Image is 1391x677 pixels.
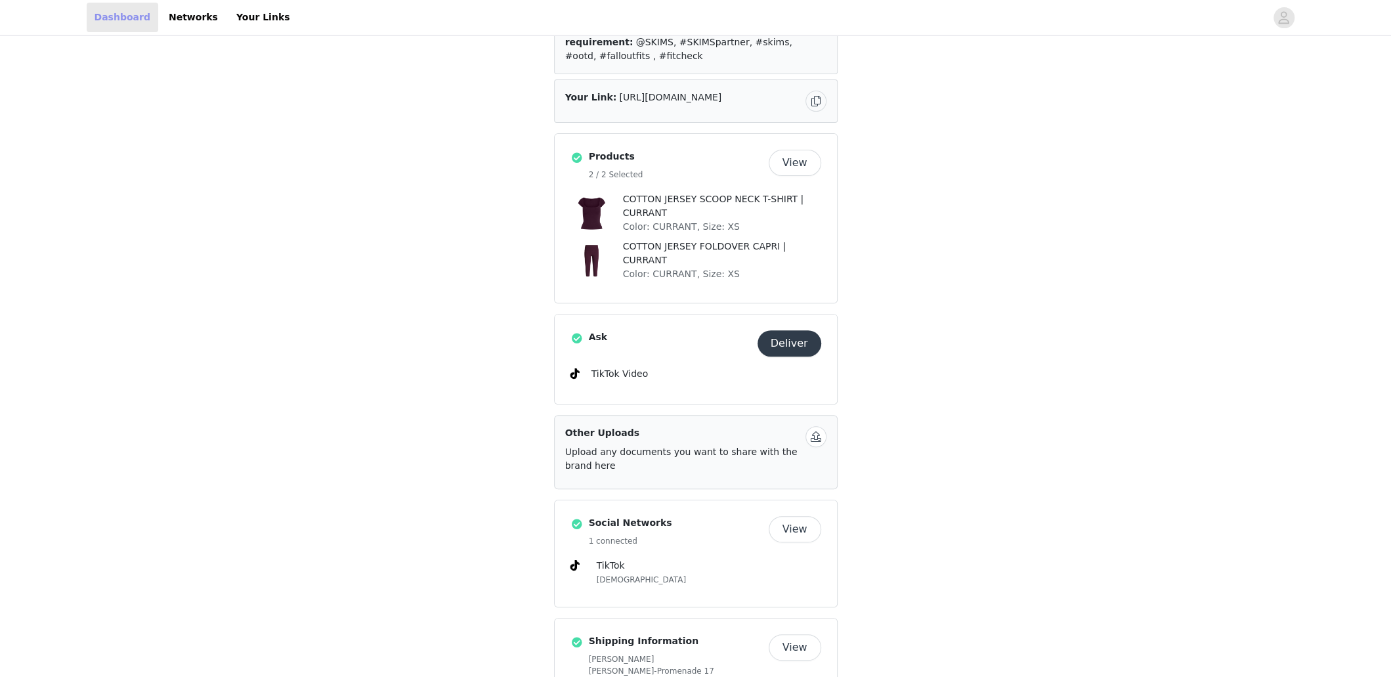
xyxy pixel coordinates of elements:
[228,3,298,32] a: Your Links
[769,158,821,168] a: View
[589,330,752,344] h4: Ask
[623,240,821,267] p: COTTON JERSEY FOLDOVER CAPRI | CURRANT
[591,368,649,379] span: TikTok Video
[758,330,821,357] button: Deliver
[589,634,763,648] h4: Shipping Information
[565,426,800,440] h4: Other Uploads
[597,559,821,573] h4: TikTok
[623,192,821,220] p: COTTON JERSEY SCOOP NECK T-SHIRT | CURRANT
[565,37,792,61] span: @SKIMS, #SKIMSpartner, #skims, #ootd, #falloutfits , #fitcheck
[589,169,763,181] h5: 2 / 2 Selected
[565,447,798,471] span: Upload any documents you want to share with the brand here
[758,339,821,349] a: Deliver
[554,133,838,303] div: Products
[623,220,821,234] p: Color: CURRANT, Size: XS
[161,3,226,32] a: Networks
[589,536,637,546] span: 1 connected
[769,150,821,176] button: View
[769,516,821,542] button: View
[1277,7,1290,28] div: avatar
[589,516,763,530] h4: Social Networks
[769,634,821,661] button: View
[554,314,838,404] div: Ask
[769,525,821,535] a: View
[623,267,821,281] p: Color: CURRANT, Size: XS
[769,643,821,653] a: View
[619,92,721,102] span: [URL][DOMAIN_NAME]
[597,574,821,586] h5: [DEMOGRAPHIC_DATA]
[565,92,617,102] span: Your Link:
[87,3,158,32] a: Dashboard
[554,500,838,607] div: Social Networks
[589,150,763,164] h4: Products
